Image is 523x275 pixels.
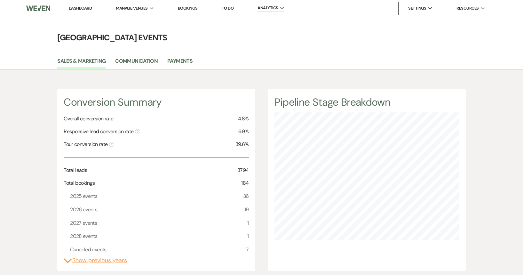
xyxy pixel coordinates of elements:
span: Total bookings [64,179,95,187]
span: 2028 events [70,232,97,240]
a: Bookings [178,5,198,11]
span: Settings [408,5,426,12]
span: 39.6% [235,141,249,148]
img: Weven Logo [26,2,51,15]
a: Communication [115,57,158,69]
span: Total leads [64,166,87,174]
span: Manage Venues [116,5,147,12]
span: Tour conversion rate [64,141,114,148]
a: To Do [222,5,234,11]
span: Canceled events [70,246,106,254]
span: 2027 events [70,219,97,227]
span: ? [109,142,114,147]
span: 2025 events [70,192,97,200]
a: Dashboard [69,5,92,11]
span: Resources [456,5,479,12]
span: 19 [244,206,249,214]
span: ? [135,129,140,134]
a: Payments [167,57,193,69]
span: 16.9% [237,128,249,135]
span: Analytics [258,5,278,11]
h4: Pipeline Stage Breakdown [274,95,459,109]
span: Responsive lead conversion rate [64,128,140,135]
a: Sales & Marketing [57,57,106,69]
button: Show previous years [64,256,127,265]
span: 4.8% [238,115,249,123]
span: 1 [247,232,249,240]
span: 3794 [237,166,249,174]
h4: [GEOGRAPHIC_DATA] Events [31,32,492,43]
span: Overall conversion rate [64,115,113,123]
span: 184 [241,179,249,187]
h4: Conversion Summary [64,95,249,109]
span: 36 [243,192,249,200]
span: 2026 events [70,206,97,214]
span: 7 [246,246,249,254]
span: 1 [247,219,249,227]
